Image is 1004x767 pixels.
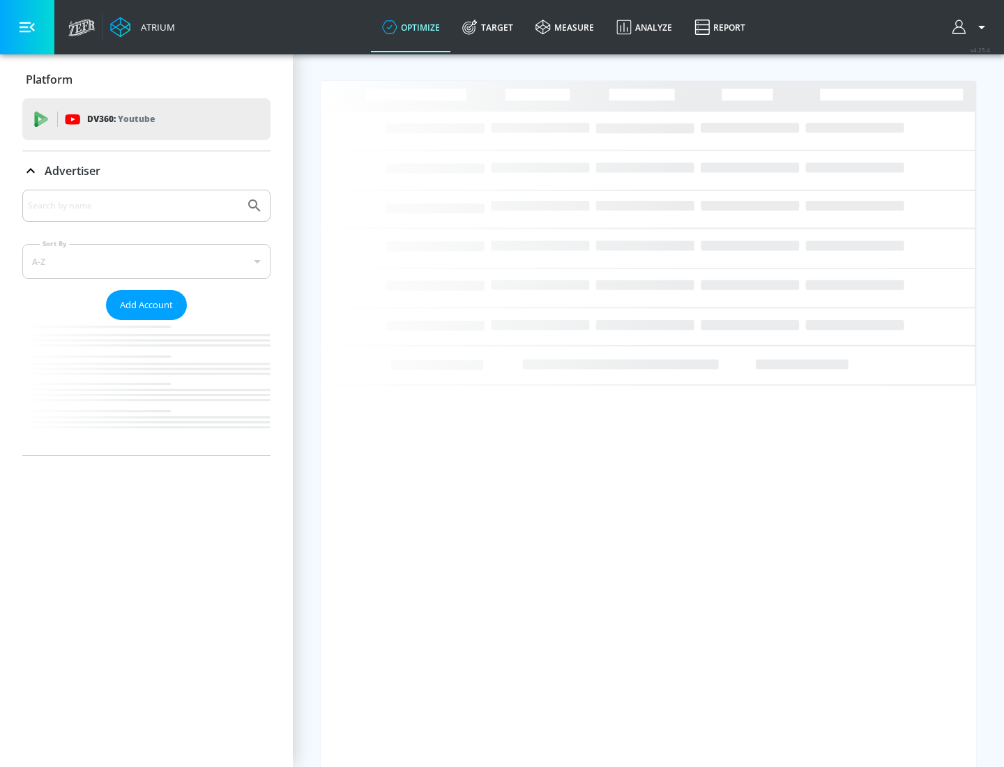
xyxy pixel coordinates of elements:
[22,151,271,190] div: Advertiser
[371,2,451,52] a: optimize
[22,60,271,99] div: Platform
[22,98,271,140] div: DV360: Youtube
[22,244,271,279] div: A-Z
[106,290,187,320] button: Add Account
[40,239,70,248] label: Sort By
[26,72,73,87] p: Platform
[120,297,173,313] span: Add Account
[683,2,756,52] a: Report
[971,46,990,54] span: v 4.25.4
[605,2,683,52] a: Analyze
[451,2,524,52] a: Target
[524,2,605,52] a: measure
[45,163,100,179] p: Advertiser
[110,17,175,38] a: Atrium
[28,197,239,215] input: Search by name
[135,21,175,33] div: Atrium
[118,112,155,126] p: Youtube
[22,320,271,455] nav: list of Advertiser
[87,112,155,127] p: DV360:
[22,190,271,455] div: Advertiser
